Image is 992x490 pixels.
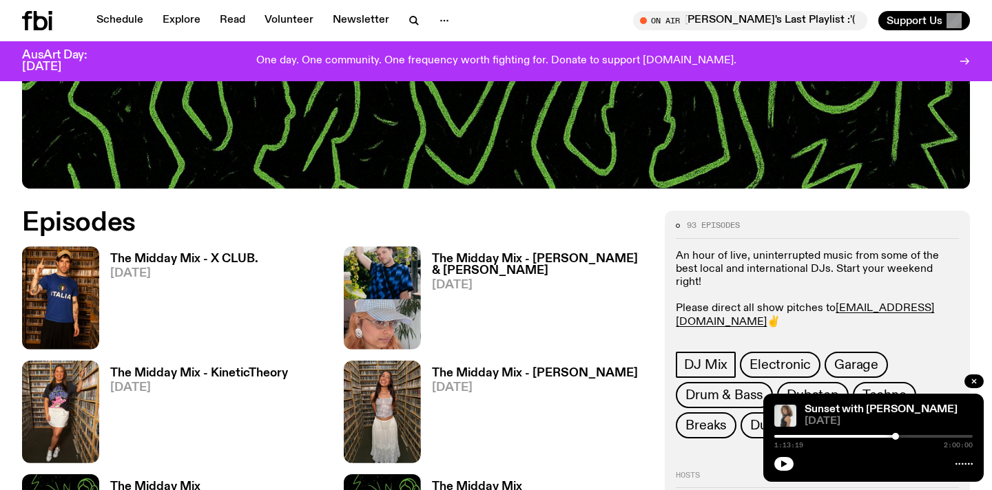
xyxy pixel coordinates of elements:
[110,268,258,279] span: [DATE]
[944,442,973,449] span: 2:00:00
[774,442,803,449] span: 1:13:19
[88,11,152,30] a: Schedule
[740,352,820,378] a: Electronic
[22,50,110,73] h3: AusArt Day: [DATE]
[421,253,649,349] a: The Midday Mix - [PERSON_NAME] & [PERSON_NAME][DATE]
[685,387,763,403] span: Drum & Bass
[110,367,288,379] h3: The Midday Mix - KineticTheory
[256,11,322,30] a: Volunteer
[805,404,958,415] a: Sunset with [PERSON_NAME]
[110,253,258,265] h3: The Midday Mix - X CLUB.
[211,11,254,30] a: Read
[887,14,942,27] span: Support Us
[676,412,736,438] a: Breaks
[750,357,811,372] span: Electronic
[676,471,959,488] h2: Hosts
[676,303,934,327] a: [EMAIL_ADDRESS][DOMAIN_NAME]
[741,412,785,438] a: Dub
[862,387,907,403] span: Techno
[22,211,648,235] h2: Episodes
[432,253,649,277] h3: The Midday Mix - [PERSON_NAME] & [PERSON_NAME]
[432,382,638,394] span: [DATE]
[805,416,973,427] span: [DATE]
[99,253,258,349] a: The Midday Mix - X CLUB.[DATE]
[676,250,959,329] p: An hour of live, uninterrupted music from some of the best local and international DJs. Start you...
[878,11,970,30] button: Support Us
[685,418,727,433] span: Breaks
[99,367,288,463] a: The Midday Mix - KineticTheory[DATE]
[853,382,916,408] a: Techno
[777,382,849,408] a: Dubstep
[324,11,397,30] a: Newsletter
[684,357,727,372] span: DJ Mix
[432,367,638,379] h3: The Midday Mix - [PERSON_NAME]
[774,405,796,427] img: Tangela looks past her left shoulder into the camera with an inquisitive look. She is wearing a s...
[633,11,867,30] button: On AirThe Playlist / [PERSON_NAME]'s Last Playlist :'( w/ [PERSON_NAME], [PERSON_NAME], [PERSON_N...
[110,382,288,394] span: [DATE]
[834,357,878,372] span: Garage
[750,418,775,433] span: Dub
[432,279,649,291] span: [DATE]
[676,382,773,408] a: Drum & Bass
[676,352,736,378] a: DJ Mix
[421,367,638,463] a: The Midday Mix - [PERSON_NAME][DATE]
[687,222,740,229] span: 93 episodes
[256,55,736,67] p: One day. One community. One frequency worth fighting for. Donate to support [DOMAIN_NAME].
[787,387,839,403] span: Dubstep
[825,352,888,378] a: Garage
[154,11,209,30] a: Explore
